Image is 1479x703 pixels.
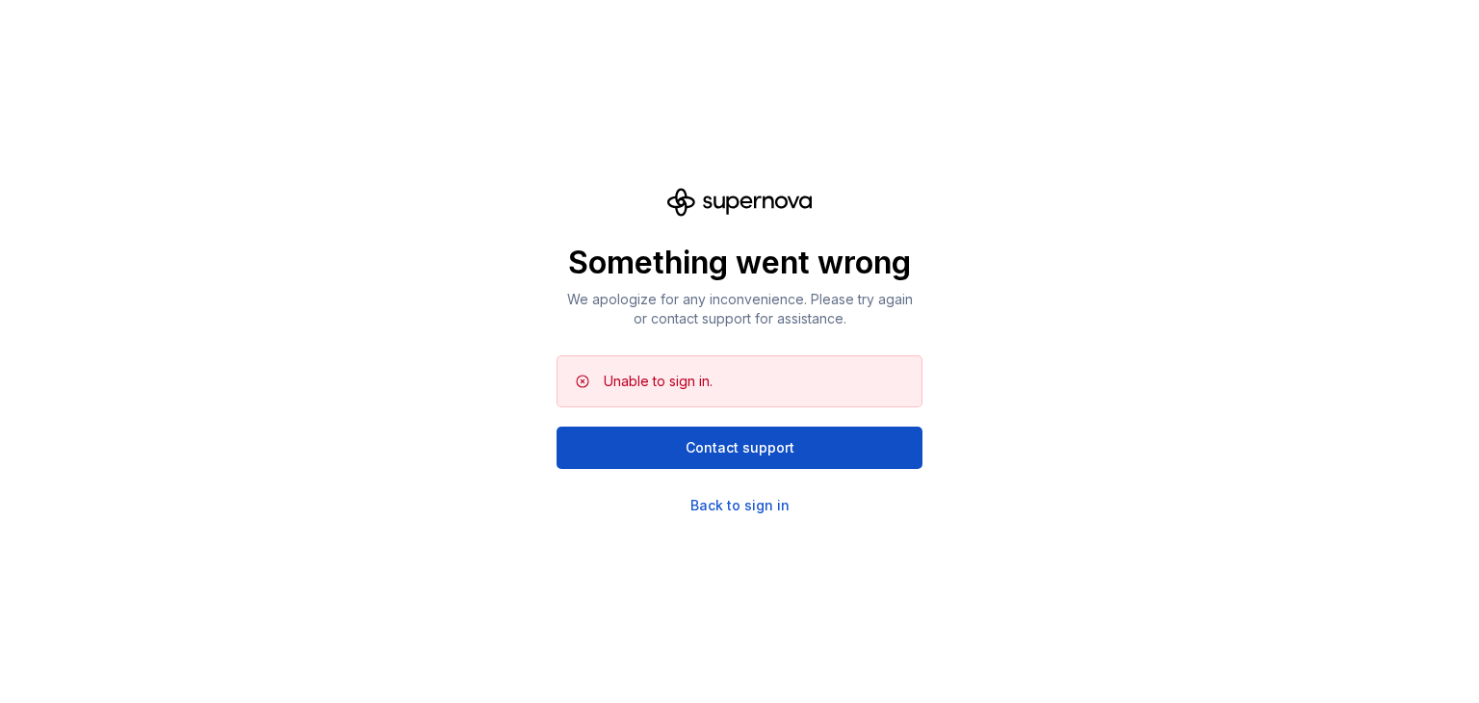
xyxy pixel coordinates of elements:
span: Contact support [686,438,794,457]
p: We apologize for any inconvenience. Please try again or contact support for assistance. [557,290,922,328]
p: Something went wrong [557,244,922,282]
div: Unable to sign in. [604,372,713,391]
button: Contact support [557,427,922,469]
a: Back to sign in [690,496,790,515]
